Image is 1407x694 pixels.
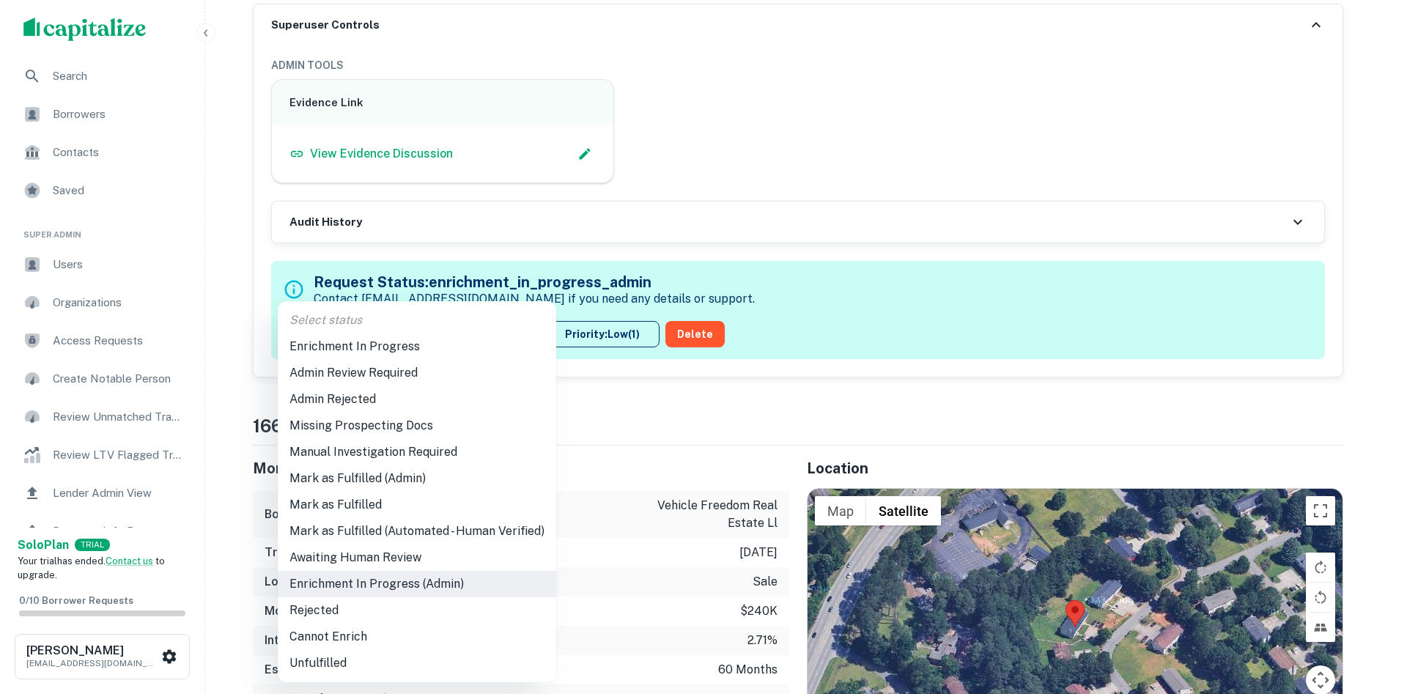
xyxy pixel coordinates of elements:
[278,492,556,518] li: Mark as Fulfilled
[278,360,556,386] li: Admin Review Required
[278,413,556,439] li: Missing Prospecting Docs
[278,571,556,597] li: Enrichment In Progress (Admin)
[278,439,556,465] li: Manual Investigation Required
[278,545,556,571] li: Awaiting Human Review
[278,624,556,650] li: Cannot Enrich
[278,597,556,624] li: Rejected
[278,518,556,545] li: Mark as Fulfilled (Automated - Human Verified)
[278,386,556,413] li: Admin Rejected
[1334,577,1407,647] iframe: Chat Widget
[278,650,556,676] li: Unfulfilled
[278,333,556,360] li: Enrichment In Progress
[278,465,556,492] li: Mark as Fulfilled (Admin)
